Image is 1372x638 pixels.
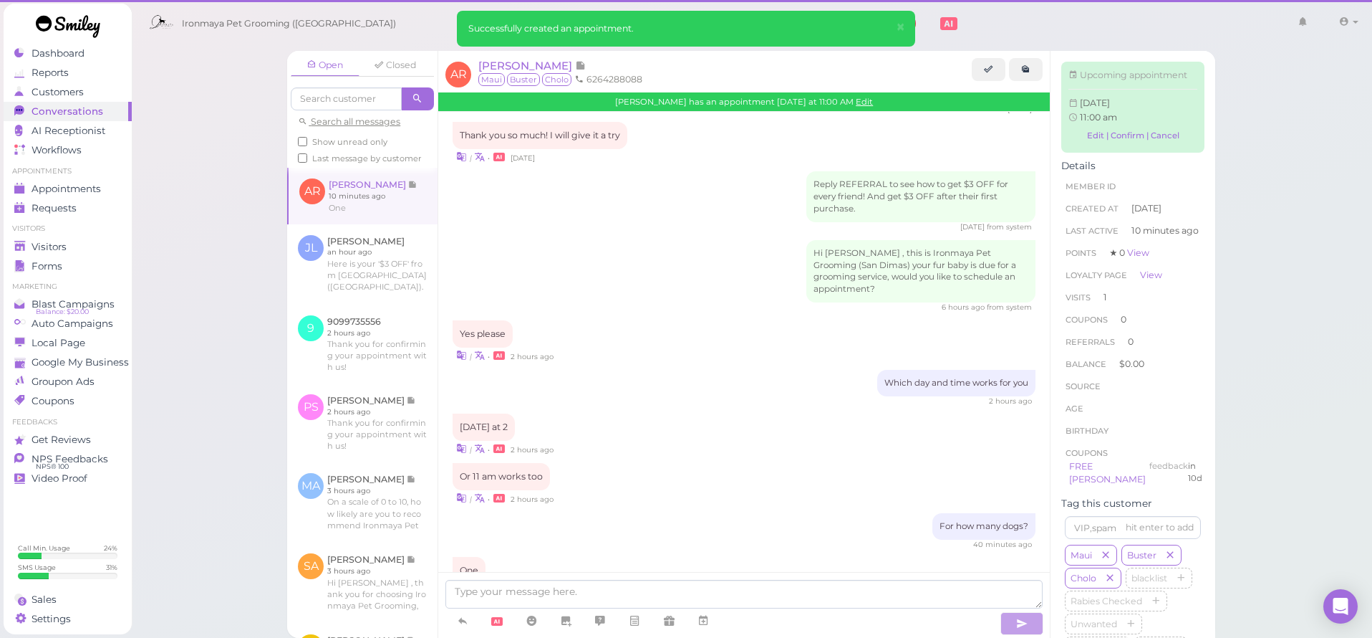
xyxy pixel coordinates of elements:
a: Conversations [4,102,132,121]
span: Visits [1066,292,1091,303]
span: Requests [32,202,77,214]
div: Details [1061,160,1204,172]
a: Google My Business [4,353,132,372]
a: Blast Campaigns Balance: $20.00 [4,295,132,314]
span: Forms [32,260,62,272]
span: 09/25/2025 02:59pm [989,396,1032,406]
a: View [1140,270,1162,280]
div: Thank you so much! I will give it a try [453,122,627,149]
span: Auto Campaigns [32,318,113,330]
div: • [453,348,1035,363]
li: 0 [1061,308,1204,331]
div: hit enter to add [1126,521,1194,534]
span: Ironmaya Pet Grooming ([GEOGRAPHIC_DATA]) [182,4,396,44]
span: NPS Feedbacks [32,453,108,465]
span: 09/25/2025 11:07am [942,303,987,312]
input: VIP,spam [1065,516,1201,539]
a: View [1127,247,1149,258]
a: Workflows [4,141,132,160]
div: 24 % [104,543,117,553]
span: Member ID [1066,181,1116,191]
span: Coupons [32,395,74,407]
a: Search all messages [298,116,400,127]
span: Workflows [32,144,82,156]
span: Note [575,59,586,72]
span: Birthday [1066,426,1108,436]
span: 09/25/2025 03:00pm [511,445,554,454]
span: 10 minutes ago [1131,224,1199,237]
span: × [896,17,905,37]
span: Sales [32,594,57,606]
span: Buster [507,73,540,86]
div: Yes please [453,320,513,348]
span: Last Active [1066,226,1119,236]
a: Video Proof [4,469,132,488]
span: $0.00 [1119,358,1144,369]
span: 08/06/2025 04:40pm [511,153,535,163]
span: from system [987,303,1032,312]
li: Feedbacks [4,417,132,427]
a: Forms [4,257,132,276]
li: Appointments [4,166,132,176]
a: Appointments [4,179,132,199]
a: Auto Campaigns [4,314,132,333]
button: Close [887,11,914,44]
a: NPS Feedbacks NPS® 100 [4,449,132,469]
div: Hi [PERSON_NAME] , this is Ironmaya Pet Grooming (San Dimas) your fur baby is due for a grooming ... [806,240,1035,303]
a: Sales [4,590,132,609]
i: | [470,445,472,454]
span: Get Reviews [32,434,91,446]
span: Google My Business [32,356,129,368]
span: Coupons [1066,315,1108,325]
div: Or 11 am works too [453,463,550,490]
span: Video Proof [32,472,87,485]
div: Open Intercom Messenger [1323,589,1358,624]
a: Edit | Confirm | Cancel [1068,126,1197,146]
div: SMS Usage [18,563,56,572]
li: Visitors [4,224,132,234]
a: AI Receptionist [4,121,132,141]
span: Unwanted [1068,619,1120,629]
a: Closed [361,54,430,76]
div: Which day and time works for you [877,370,1035,396]
span: Visitors [32,241,67,253]
a: [PERSON_NAME] [478,59,586,72]
span: Dashboard [32,47,84,59]
span: age [1066,404,1083,414]
li: 6264288088 [571,73,646,86]
span: Balance [1066,359,1108,369]
span: Created At [1066,204,1119,214]
span: Conversations [32,105,103,118]
input: Show unread only [298,137,307,146]
a: Dashboard [4,44,132,63]
span: Buster [1124,550,1159,561]
div: • [453,490,1035,505]
span: [PERSON_NAME] [478,59,575,72]
span: Customers [32,86,84,98]
span: Reports [32,67,69,79]
input: Last message by customer [298,153,307,163]
span: Settings [32,613,71,625]
i: | [470,495,472,504]
div: One [453,557,485,584]
div: • [453,441,1035,456]
span: Show unread only [312,137,387,147]
span: Loyalty page [1066,270,1127,280]
span: Rabies Checked [1068,596,1145,606]
span: Last message by customer [312,153,422,163]
span: NPS® 100 [36,461,69,472]
li: 0 [1061,330,1204,353]
span: 08/06/2025 05:30pm [960,222,987,232]
div: For how many dogs? [932,513,1035,540]
span: Cholo [542,73,571,86]
span: 11:00 am [1080,112,1117,123]
a: Local Page [4,333,132,353]
li: Marketing [4,282,132,292]
a: Customers [4,82,132,102]
span: Cholo [1068,573,1099,584]
i: | [470,153,472,163]
span: Appointments [32,183,101,195]
li: 1 [1061,286,1204,309]
span: ★ 0 [1109,247,1149,258]
a: Reports [4,63,132,82]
